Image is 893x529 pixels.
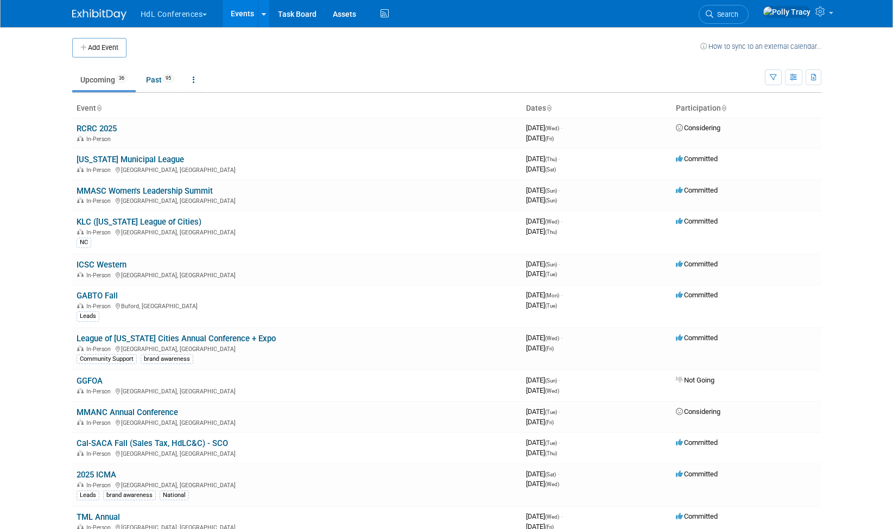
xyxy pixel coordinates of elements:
th: Dates [522,99,672,118]
img: In-Person Event [77,450,84,456]
a: GGFOA [77,376,103,386]
a: Search [699,5,749,24]
span: (Fri) [545,136,554,142]
span: - [561,217,562,225]
span: [DATE] [526,227,557,235]
div: [GEOGRAPHIC_DATA], [GEOGRAPHIC_DATA] [77,227,517,236]
span: (Sun) [545,188,557,194]
a: 2025 ICMA [77,470,116,480]
img: In-Person Event [77,272,84,277]
img: In-Person Event [77,482,84,487]
img: In-Person Event [77,303,84,308]
span: (Sat) [545,471,556,477]
span: Committed [676,438,718,447]
span: Committed [676,512,718,520]
span: (Thu) [545,156,557,162]
span: [DATE] [526,124,562,132]
div: brand awareness [103,490,156,500]
span: - [559,155,560,163]
div: [GEOGRAPHIC_DATA], [GEOGRAPHIC_DATA] [77,270,517,279]
span: [DATE] [526,134,554,142]
div: National [160,490,189,500]
div: NC [77,238,91,247]
a: Cal-SACA Fall (Sales Tax, HdLC&C) - SCO [77,438,228,448]
a: League of [US_STATE] Cities Annual Conference + Expo [77,334,276,343]
span: Committed [676,291,718,299]
span: - [561,291,562,299]
span: (Tue) [545,303,557,309]
span: (Sun) [545,378,557,384]
span: - [559,376,560,384]
span: (Wed) [545,388,559,394]
span: Not Going [676,376,714,384]
span: Committed [676,155,718,163]
span: Considering [676,407,720,416]
span: Committed [676,260,718,268]
span: In-Person [86,346,114,353]
a: GABTO Fall [77,291,118,301]
span: (Wed) [545,335,559,341]
span: In-Person [86,197,114,205]
span: - [559,407,560,416]
span: In-Person [86,419,114,426]
span: - [559,186,560,194]
a: TML Annual [77,512,120,522]
img: In-Person Event [77,197,84,203]
span: [DATE] [526,291,562,299]
div: [GEOGRAPHIC_DATA], [GEOGRAPHIC_DATA] [77,418,517,426]
span: Search [713,10,738,18]
span: - [561,334,562,342]
span: (Thu) [545,450,557,456]
img: In-Person Event [77,229,84,234]
span: Committed [676,470,718,478]
span: [DATE] [526,480,559,488]
span: Committed [676,217,718,225]
span: In-Person [86,450,114,457]
a: MMASC Women's Leadership Summit [77,186,213,196]
span: [DATE] [526,386,559,394]
span: [DATE] [526,512,562,520]
span: [DATE] [526,438,560,447]
span: [DATE] [526,376,560,384]
a: MMANC Annual Conference [77,407,178,417]
span: (Wed) [545,481,559,487]
a: Sort by Start Date [546,104,552,112]
span: - [558,470,559,478]
a: ICSC Western [77,260,126,270]
span: [DATE] [526,260,560,268]
span: In-Person [86,272,114,279]
span: (Mon) [545,292,559,298]
span: In-Person [86,136,114,143]
span: [DATE] [526,196,557,204]
span: - [559,438,560,447]
button: Add Event [72,38,126,58]
a: Past95 [138,69,182,90]
div: [GEOGRAPHIC_DATA], [GEOGRAPHIC_DATA] [77,386,517,395]
img: In-Person Event [77,388,84,393]
div: [GEOGRAPHIC_DATA], [GEOGRAPHIC_DATA] [77,165,517,174]
span: Considering [676,124,720,132]
span: - [561,124,562,132]
span: In-Person [86,388,114,395]
img: Polly Tracy [763,6,811,18]
th: Participation [672,99,821,118]
img: ExhibitDay [72,9,126,20]
span: 36 [116,74,128,82]
a: Upcoming36 [72,69,136,90]
img: In-Person Event [77,346,84,351]
span: (Tue) [545,440,557,446]
span: [DATE] [526,270,557,278]
span: [DATE] [526,217,562,225]
span: (Tue) [545,409,557,415]
span: (Wed) [545,514,559,520]
img: In-Person Event [77,419,84,425]
span: - [559,260,560,268]
span: (Fri) [545,346,554,352]
div: Community Support [77,354,137,364]
span: Committed [676,186,718,194]
span: In-Person [86,229,114,236]
a: [US_STATE] Municipal League [77,155,184,164]
div: [GEOGRAPHIC_DATA], [GEOGRAPHIC_DATA] [77,344,517,353]
span: [DATE] [526,344,554,352]
span: In-Person [86,303,114,310]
